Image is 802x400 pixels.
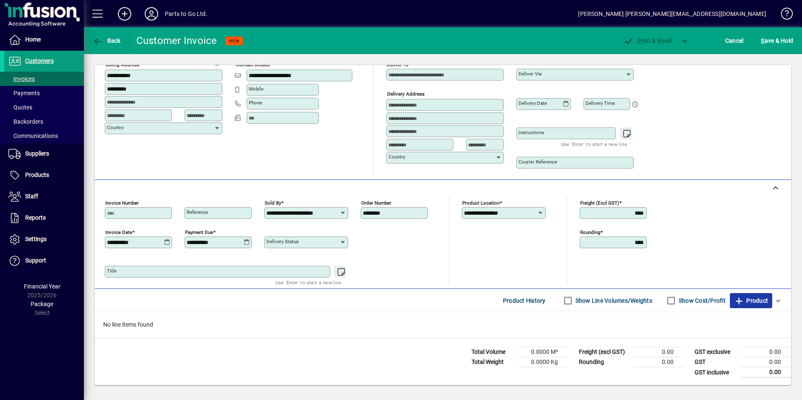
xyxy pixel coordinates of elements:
td: Total Volume [467,347,518,357]
td: GST inclusive [690,367,741,378]
span: Cancel [725,34,744,47]
button: Product History [500,293,549,308]
span: Home [25,36,41,43]
span: Suppliers [25,150,49,157]
td: 0.00 [633,357,684,367]
span: P [638,37,642,44]
span: S [761,37,764,44]
mat-label: Courier Reference [518,159,557,165]
span: Back [93,37,121,44]
button: Copy to Delivery address [211,55,224,69]
span: Support [25,257,46,264]
div: Customer Invoice [136,34,217,47]
div: No line items found [95,312,791,338]
span: Product History [503,294,546,307]
span: Payments [8,90,40,96]
mat-label: Sold by [265,200,281,206]
mat-hint: Use 'Enter' to start a new line [276,278,341,287]
span: Reports [25,214,46,221]
span: Quotes [8,104,32,111]
label: Show Cost/Profit [677,296,726,305]
span: Settings [25,236,47,242]
mat-label: Order number [361,200,391,206]
mat-label: Freight (excl GST) [580,200,619,206]
span: Product [734,294,768,307]
mat-label: Instructions [518,130,544,135]
span: Invoices [8,75,35,82]
span: ost & Email [623,37,672,44]
a: Knowledge Base [775,2,792,29]
td: GST [690,357,741,367]
mat-hint: Use 'Enter' to start a new line [561,139,627,149]
span: Financial Year [24,283,60,290]
mat-label: Product location [462,200,500,206]
a: Communications [4,129,84,143]
button: Product [730,293,772,308]
label: Show Line Volumes/Weights [574,296,652,305]
a: Reports [4,208,84,229]
a: Settings [4,229,84,250]
mat-label: Country [388,154,405,160]
td: 0.00 [741,367,791,378]
mat-label: Payment due [185,229,213,235]
button: Profile [138,6,165,21]
a: Backorders [4,114,84,129]
mat-label: Reference [187,209,208,215]
a: Home [4,29,84,50]
div: [PERSON_NAME] [PERSON_NAME][EMAIL_ADDRESS][DOMAIN_NAME] [578,7,766,21]
mat-label: Deliver via [518,71,542,77]
button: Save & Hold [759,33,795,48]
mat-label: Mobile [249,86,263,92]
app-page-header-button: Back [84,33,130,48]
span: Backorders [8,118,43,125]
mat-label: Delivery time [586,100,615,106]
mat-label: Invoice date [105,229,132,235]
a: View on map [198,55,211,68]
td: Freight (excl GST) [575,347,633,357]
mat-label: Rounding [580,229,600,235]
mat-label: Delivery status [266,239,299,244]
td: Total Weight [467,357,518,367]
td: 0.00 [633,347,684,357]
button: Post & Email [619,33,676,48]
a: Quotes [4,100,84,114]
td: 0.00 [741,347,791,357]
td: GST exclusive [690,347,741,357]
span: Communications [8,132,58,139]
div: Parts to Go Ltd. [165,7,208,21]
button: Add [111,6,138,21]
a: Support [4,250,84,271]
span: Products [25,171,49,178]
span: Package [31,301,53,307]
span: NEW [229,38,240,44]
td: 0.0000 M³ [518,347,568,357]
a: Payments [4,86,84,100]
mat-label: Phone [249,100,262,106]
mat-label: Country [107,125,124,130]
a: Products [4,165,84,186]
td: Rounding [575,357,633,367]
a: Invoices [4,72,84,86]
mat-label: Title [107,268,117,274]
td: 0.00 [741,357,791,367]
button: Back [91,33,123,48]
a: Suppliers [4,143,84,164]
a: Staff [4,186,84,207]
button: Cancel [723,33,746,48]
mat-label: Invoice number [105,200,139,206]
td: 0.0000 Kg [518,357,568,367]
mat-label: Delivery date [518,100,547,106]
span: ave & Hold [761,34,793,47]
span: Staff [25,193,38,200]
span: Customers [25,57,54,64]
